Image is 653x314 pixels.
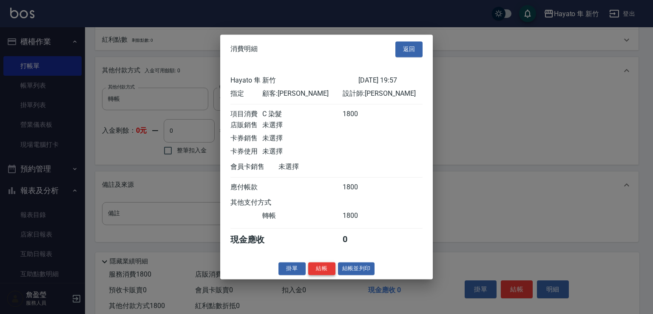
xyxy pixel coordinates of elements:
div: 未選擇 [262,134,342,143]
div: 0 [343,234,375,245]
div: 1800 [343,211,375,220]
div: 其他支付方式 [230,198,295,207]
div: [DATE] 19:57 [358,76,423,85]
span: 消費明細 [230,45,258,54]
div: 1800 [343,183,375,192]
div: 未選擇 [262,147,342,156]
button: 結帳並列印 [338,262,375,275]
button: 返回 [395,41,423,57]
div: 店販銷售 [230,121,262,130]
div: 應付帳款 [230,183,262,192]
div: Hayato 隼 新竹 [230,76,358,85]
button: 結帳 [308,262,335,275]
div: 指定 [230,89,262,98]
div: 項目消費 [230,110,262,119]
div: 卡券銷售 [230,134,262,143]
div: 卡券使用 [230,147,262,156]
div: 轉帳 [262,211,342,220]
div: 1800 [343,110,375,119]
div: 未選擇 [262,121,342,130]
button: 掛單 [278,262,306,275]
div: 會員卡銷售 [230,163,278,171]
div: 顧客: [PERSON_NAME] [262,89,342,98]
div: 現金應收 [230,234,278,245]
div: C 染髮 [262,110,342,119]
div: 未選擇 [278,163,358,171]
div: 設計師: [PERSON_NAME] [343,89,423,98]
